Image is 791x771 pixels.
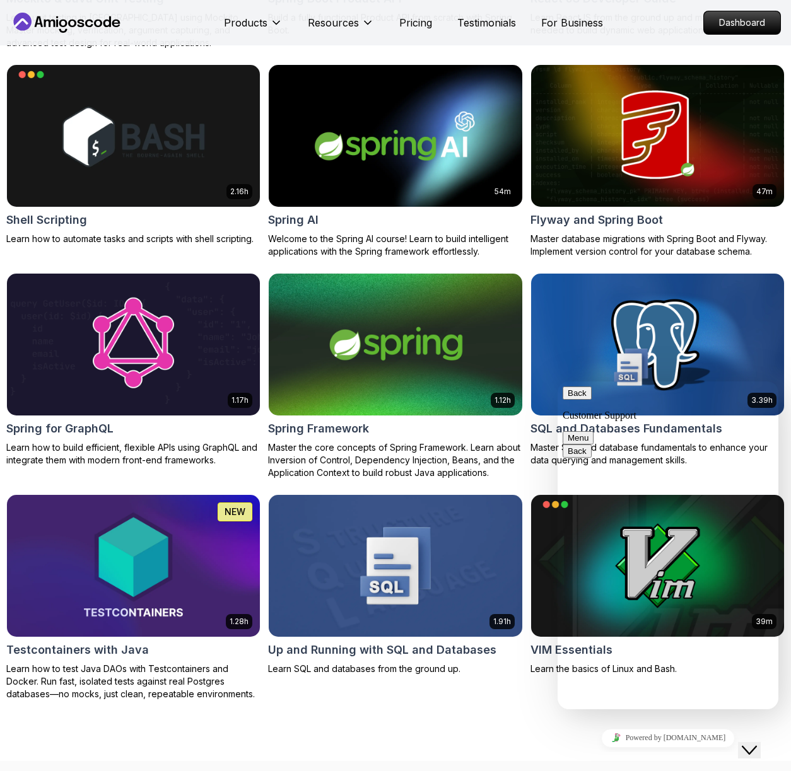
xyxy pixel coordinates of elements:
p: Welcome to the Spring AI course! Learn to build intelligent applications with the Spring framewor... [268,233,522,258]
button: Resources [308,15,374,40]
a: For Business [541,15,603,30]
a: VIM Essentials card39mVIM EssentialsLearn the basics of Linux and Bash. [530,494,785,675]
img: Spring AI card [269,65,522,207]
h2: SQL and Databases Fundamentals [530,420,722,438]
h2: Spring AI [268,211,319,229]
a: Shell Scripting card2.16hShell ScriptingLearn how to automate tasks and scripts with shell script... [6,64,261,245]
p: Learn how to test Java DAOs with Testcontainers and Docker. Run fast, isolated tests against real... [6,663,261,700]
p: Master database migrations with Spring Boot and Flyway. Implement version control for your databa... [530,233,785,258]
img: SQL and Databases Fundamentals card [531,274,784,415]
p: Dashboard [704,11,780,34]
h2: Spring for GraphQL [6,420,114,438]
img: Testcontainers with Java card [7,495,260,637]
p: Master SQL and database fundamentals to enhance your data querying and management skills. [530,441,785,467]
iframe: chat widget [558,724,778,752]
p: Resources [308,15,359,30]
img: Spring Framework card [269,274,522,415]
p: 47m [756,187,773,197]
p: Learn how to build efficient, flexible APIs using GraphQL and integrate them with modern front-en... [6,441,261,467]
p: Learn SQL and databases from the ground up. [268,663,522,675]
a: SQL and Databases Fundamentals card3.39hSQL and Databases FundamentalsMaster SQL and database fun... [530,273,785,467]
img: Spring for GraphQL card [7,274,260,415]
p: Products [224,15,267,30]
p: Learn how to automate tasks and scripts with shell scripting. [6,233,261,245]
p: 1.17h [231,395,249,405]
p: 2.16h [230,187,249,197]
a: Testcontainers with Java card1.28hNEWTestcontainers with JavaLearn how to test Java DAOs with Tes... [6,494,261,700]
a: Flyway and Spring Boot card47mFlyway and Spring BootMaster database migrations with Spring Boot a... [530,64,785,258]
a: Spring for GraphQL card1.17hSpring for GraphQLLearn how to build efficient, flexible APIs using G... [6,273,261,467]
h2: VIM Essentials [530,641,612,659]
a: Up and Running with SQL and Databases card1.91hUp and Running with SQL and DatabasesLearn SQL and... [268,494,522,675]
img: Flyway and Spring Boot card [531,65,784,207]
img: VIM Essentials card [531,495,784,637]
p: 1.12h [495,395,511,405]
p: NEW [225,506,245,518]
a: Testimonials [457,15,516,30]
img: Shell Scripting card [7,65,260,207]
h2: Testcontainers with Java [6,641,149,659]
img: Up and Running with SQL and Databases card [269,495,522,637]
p: Learn the basics of Linux and Bash. [530,663,785,675]
a: Pricing [399,15,432,30]
h2: Flyway and Spring Boot [530,211,663,229]
iframe: chat widget [558,381,778,709]
h2: Spring Framework [268,420,369,438]
iframe: chat widget [738,721,778,758]
a: Spring Framework card1.12hSpring FrameworkMaster the core concepts of Spring Framework. Learn abo... [268,273,522,479]
h2: Shell Scripting [6,211,87,229]
p: 1.28h [230,617,249,627]
button: Products [224,15,283,40]
a: Dashboard [703,11,781,35]
h2: Up and Running with SQL and Databases [268,641,496,659]
a: Spring AI card54mSpring AIWelcome to the Spring AI course! Learn to build intelligent application... [268,64,522,258]
p: 54m [495,187,511,197]
p: 1.91h [493,617,511,627]
p: Master the core concepts of Spring Framework. Learn about Inversion of Control, Dependency Inject... [268,441,522,479]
